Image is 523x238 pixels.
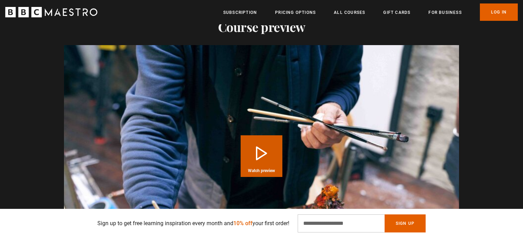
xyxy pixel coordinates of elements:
p: Sign up to get free learning inspiration every month and your first order! [97,219,289,228]
span: 10% off [233,220,252,227]
a: All Courses [334,9,365,16]
svg: BBC Maestro [5,7,97,17]
button: Sign Up [385,214,426,232]
span: Watch preview [248,169,275,173]
a: Pricing Options [275,9,316,16]
h2: Course preview [64,19,459,34]
a: Log In [480,3,518,21]
a: For business [428,9,461,16]
nav: Primary [223,3,518,21]
a: Subscription [223,9,257,16]
button: Play Course overview for Portrait Painting with Jonathan Yeo [241,135,282,177]
a: Gift Cards [383,9,410,16]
